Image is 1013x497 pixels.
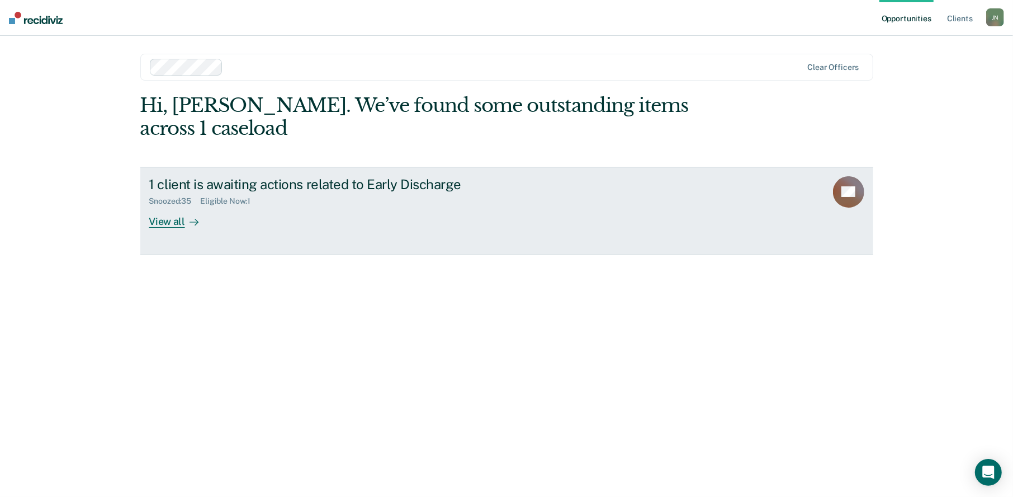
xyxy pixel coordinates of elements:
[986,8,1004,26] div: J N
[807,63,859,72] div: Clear officers
[140,167,873,255] a: 1 client is awaiting actions related to Early DischargeSnoozed:35Eligible Now:1View all
[9,12,63,24] img: Recidiviz
[149,206,212,228] div: View all
[149,196,201,206] div: Snoozed : 35
[986,8,1004,26] button: JN
[200,196,259,206] div: Eligible Now : 1
[149,176,542,193] div: 1 client is awaiting actions related to Early Discharge
[140,94,727,140] div: Hi, [PERSON_NAME]. We’ve found some outstanding items across 1 caseload
[975,459,1002,486] div: Open Intercom Messenger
